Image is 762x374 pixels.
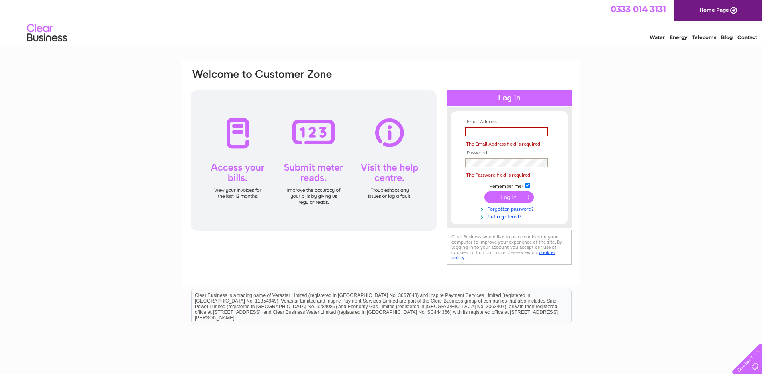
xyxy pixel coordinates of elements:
[447,230,572,265] div: Clear Business would like to place cookies on your computer to improve your experience of the sit...
[650,34,665,40] a: Water
[721,34,733,40] a: Blog
[484,191,534,203] input: Submit
[451,250,555,260] a: cookies policy
[466,141,540,147] span: The Email Address field is required
[737,34,757,40] a: Contact
[463,119,556,125] th: Email Address:
[466,172,530,178] span: The Password field is required
[27,21,67,45] img: logo.png
[463,150,556,156] th: Password:
[192,4,571,39] div: Clear Business is a trading name of Verastar Limited (registered in [GEOGRAPHIC_DATA] No. 3667643...
[465,205,556,212] a: Forgotten password?
[463,181,556,189] td: Remember me?
[670,34,687,40] a: Energy
[465,212,556,220] a: Not registered?
[692,34,716,40] a: Telecoms
[611,4,666,14] a: 0333 014 3131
